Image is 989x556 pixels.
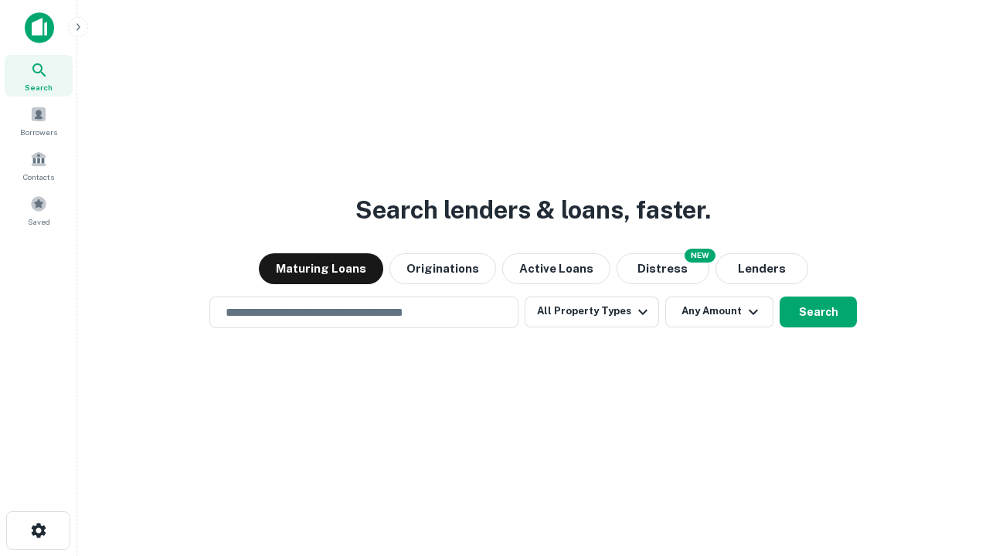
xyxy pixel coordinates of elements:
img: capitalize-icon.png [25,12,54,43]
a: Saved [5,189,73,231]
button: Maturing Loans [259,253,383,284]
a: Borrowers [5,100,73,141]
a: Contacts [5,144,73,186]
iframe: Chat Widget [912,432,989,507]
button: Search distressed loans with lien and other non-mortgage details. [617,253,709,284]
button: Active Loans [502,253,610,284]
button: Lenders [715,253,808,284]
span: Contacts [23,171,54,183]
button: All Property Types [525,297,659,327]
button: Any Amount [665,297,773,327]
span: Search [25,81,53,93]
span: Saved [28,215,50,228]
button: Search [780,297,857,327]
button: Originations [389,253,496,284]
span: Borrowers [20,126,57,138]
h3: Search lenders & loans, faster. [355,192,711,229]
a: Search [5,55,73,97]
div: NEW [685,249,715,263]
